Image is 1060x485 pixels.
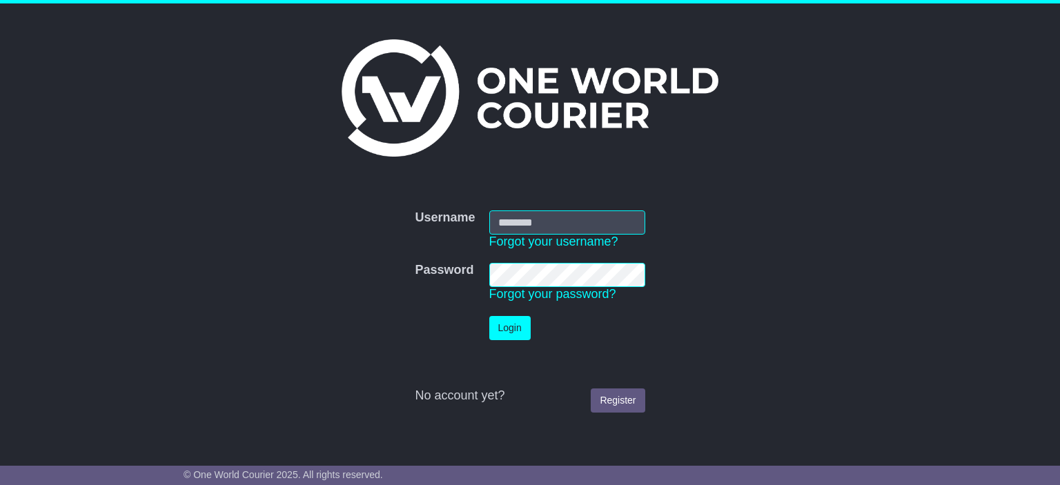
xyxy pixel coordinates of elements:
[415,388,645,404] div: No account yet?
[489,287,616,301] a: Forgot your password?
[415,263,473,278] label: Password
[489,316,531,340] button: Login
[591,388,645,413] a: Register
[415,210,475,226] label: Username
[184,469,383,480] span: © One World Courier 2025. All rights reserved.
[342,39,718,157] img: One World
[489,235,618,248] a: Forgot your username?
